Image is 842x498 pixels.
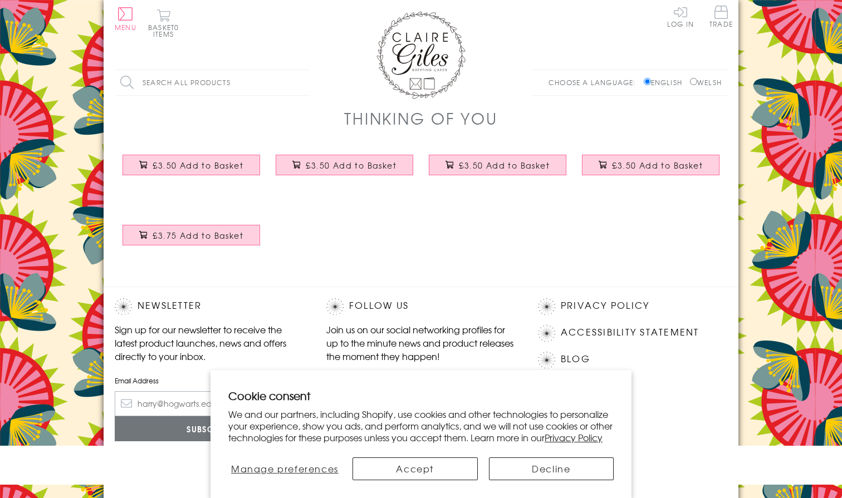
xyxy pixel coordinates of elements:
[306,160,396,171] span: £3.50 Add to Basket
[549,77,642,87] p: Choose a language:
[123,225,261,245] button: £3.75 Add to Basket
[115,7,136,31] button: Menu
[115,298,304,315] h2: Newsletter
[561,298,649,313] a: Privacy Policy
[153,230,243,241] span: £3.75 Add to Basket
[326,298,516,315] h2: Follow Us
[545,431,603,444] a: Privacy Policy
[690,77,722,87] label: Welsh
[228,408,614,443] p: We and our partners, including Shopify, use cookies and other technologies to personalize your ex...
[231,462,339,475] span: Manage preferences
[459,160,550,171] span: £3.50 Add to Basket
[353,457,478,480] button: Accept
[690,78,697,85] input: Welsh
[326,323,516,363] p: Join us on our social networking profiles for up to the minute news and product releases the mome...
[115,216,268,264] a: General Card Card, Telephone, Just to Say, Embellished with a colourful tassel £3.75 Add to Basket
[376,11,466,99] img: Claire Giles Greetings Cards
[709,6,733,29] a: Trade
[115,376,304,386] label: Email Address
[153,22,179,39] span: 0 items
[489,457,614,480] button: Decline
[429,155,567,175] button: £3.50 Add to Basket
[115,323,304,363] p: Sign up for our newsletter to receive the latest product launches, news and offers directly to yo...
[644,77,688,87] label: English
[421,146,574,194] a: Sympathy, Sorry, Thinking of you Card, Heart, fabric butterfly Embellished £3.50 Add to Basket
[115,391,304,416] input: harry@hogwarts.edu
[574,146,727,194] a: Sympathy, Sorry, Thinking of you Card, Flowers, Sorry £3.50 Add to Basket
[123,155,261,175] button: £3.50 Add to Basket
[344,107,497,130] h1: Thinking of You
[115,70,310,95] input: Search all products
[612,160,703,171] span: £3.50 Add to Basket
[115,146,268,194] a: Sympathy, Sorry, Thinking of you Card, Blue Star, Embellished with a padded star £3.50 Add to Basket
[561,352,590,367] a: Blog
[582,155,720,175] button: £3.50 Add to Basket
[148,9,179,37] button: Basket0 items
[228,388,614,403] h2: Cookie consent
[153,160,243,171] span: £3.50 Add to Basket
[709,6,733,27] span: Trade
[561,325,699,340] a: Accessibility Statement
[115,22,136,32] span: Menu
[644,78,651,85] input: English
[268,146,421,194] a: Sympathy, Sorry, Thinking of you Card, Fern Flowers, Thoughts & Prayers £3.50 Add to Basket
[228,457,341,480] button: Manage preferences
[667,6,694,27] a: Log In
[298,70,310,95] input: Search
[276,155,414,175] button: £3.50 Add to Basket
[115,416,304,441] input: Subscribe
